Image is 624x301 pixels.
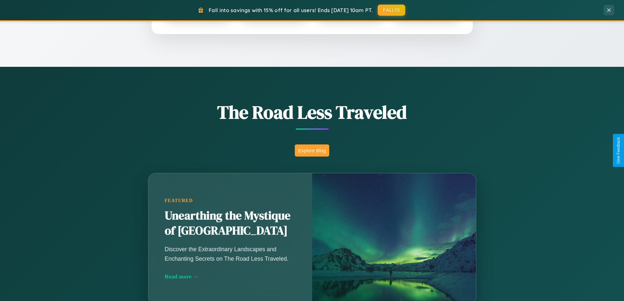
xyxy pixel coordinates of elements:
button: FALL15 [378,5,405,16]
h2: Unearthing the Mystique of [GEOGRAPHIC_DATA] [165,208,296,238]
div: Featured [165,198,296,203]
button: Explore Blog [295,144,329,157]
span: Fall into savings with 15% off for all users! Ends [DATE] 10am PT. [209,7,373,13]
div: Read more → [165,273,296,280]
p: Discover the Extraordinary Landscapes and Enchanting Secrets on The Road Less Traveled. [165,245,296,263]
h1: The Road Less Traveled [116,100,509,125]
div: Give Feedback [616,137,621,164]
